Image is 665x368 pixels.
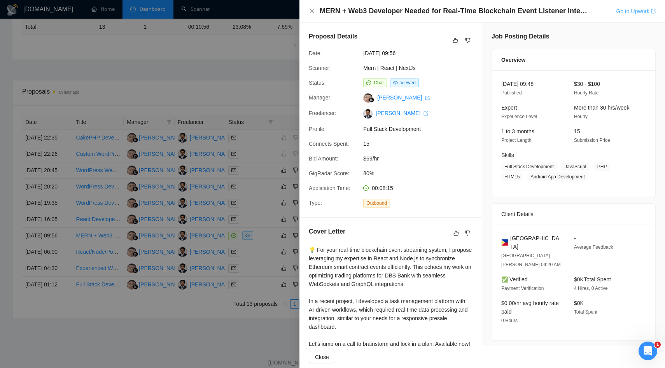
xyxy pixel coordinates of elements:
[309,8,315,14] span: close
[574,128,580,134] span: 15
[372,185,393,191] span: 00:08:15
[562,162,590,171] span: JavaScript
[377,94,430,101] a: [PERSON_NAME] export
[363,65,415,71] a: Mern | React | NextJs
[574,244,613,250] span: Average Feedback
[363,199,390,208] span: Outbound
[369,97,374,103] img: gigradar-bm.png
[451,36,460,45] button: like
[501,286,544,291] span: Payment Verification
[501,238,508,247] img: 🇵🇭
[501,81,534,87] span: [DATE] 09:48
[527,173,588,181] span: Android App Development
[574,81,600,87] span: $30 - $100
[616,8,656,14] a: Go to Upworkexport
[309,110,336,116] span: Freelancer:
[501,162,557,171] span: Full Stack Development
[574,300,584,306] span: $0K
[501,300,559,315] span: $0.00/hr avg hourly rate paid
[393,80,398,85] span: eye
[501,56,525,64] span: Overview
[501,90,522,96] span: Published
[654,342,661,348] span: 1
[463,228,472,238] button: dislike
[401,80,416,85] span: Viewed
[423,111,428,116] span: export
[309,8,315,14] button: Close
[376,110,428,116] a: [PERSON_NAME] export
[501,253,561,267] span: [GEOGRAPHIC_DATA][PERSON_NAME] 04:20 AM
[465,230,471,236] span: dislike
[501,276,528,283] span: ✅ Verified
[501,105,517,111] span: Expert
[574,90,598,96] span: Hourly Rate
[425,96,430,100] span: export
[309,200,322,206] span: Type:
[501,138,531,143] span: Project Length
[501,114,537,119] span: Experience Level
[309,227,345,236] h5: Cover Letter
[363,109,373,119] img: c1nrCZW-5O1cqDoFHo_Xz-MnZy_1n7AANUNe4nlxuVeg31ZSGucUI1M07LWjpjBHA9
[309,351,335,363] button: Close
[363,154,480,163] span: $69/hr
[510,234,562,251] span: [GEOGRAPHIC_DATA]
[574,235,576,241] span: -
[463,36,472,45] button: dislike
[320,6,588,16] h4: MERN + Web3 Developer Needed for Real-Time Blockchain Event Listener Integration
[309,155,338,162] span: Bid Amount:
[501,318,518,323] span: 0 Hours
[309,32,357,41] h5: Proposal Details
[492,32,549,41] h5: Job Posting Details
[465,37,471,44] span: dislike
[574,105,629,111] span: More than 30 hrs/week
[309,141,349,147] span: Connects Spent:
[309,126,326,132] span: Profile:
[309,170,349,176] span: GigRadar Score:
[363,185,369,191] span: clock-circle
[639,342,657,360] iframe: Intercom live chat
[309,65,331,71] span: Scanner:
[309,80,326,86] span: Status:
[594,162,610,171] span: PHP
[309,50,322,56] span: Date:
[574,138,610,143] span: Submission Price
[309,185,350,191] span: Application Time:
[366,80,371,85] span: message
[453,37,458,44] span: like
[501,152,514,158] span: Skills
[501,204,646,225] div: Client Details
[363,125,480,133] span: Full Stack Development
[574,276,611,283] span: $0K Total Spent
[574,309,597,315] span: Total Spent
[651,9,656,14] span: export
[501,173,523,181] span: HTML5
[574,114,588,119] span: Hourly
[363,169,480,178] span: 80%
[374,80,383,85] span: Chat
[451,228,461,238] button: like
[363,49,480,58] span: [DATE] 09:56
[501,128,534,134] span: 1 to 3 months
[363,140,480,148] span: 15
[315,353,329,361] span: Close
[574,286,608,291] span: 4 Hires, 0 Active
[453,230,459,236] span: like
[309,94,332,101] span: Manager:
